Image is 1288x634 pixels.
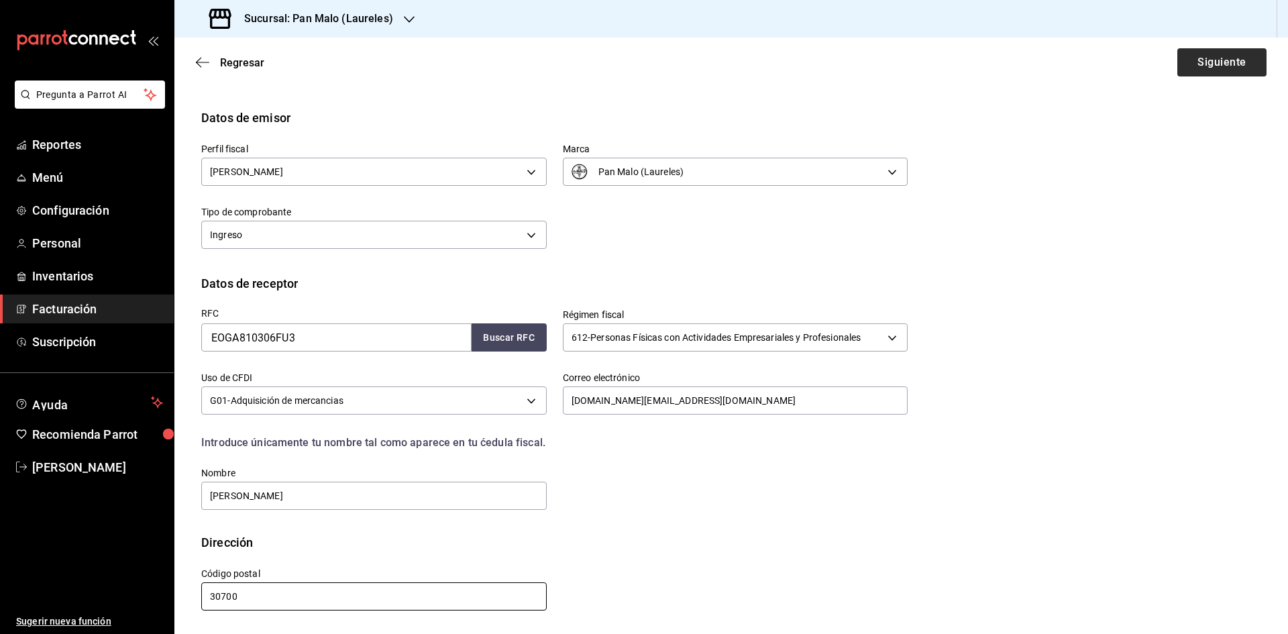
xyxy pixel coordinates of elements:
span: Facturación [32,300,163,318]
span: Personal [32,234,163,252]
span: Pan Malo (Laureles) [598,165,684,178]
label: Perfil fiscal [201,144,547,154]
span: Configuración [32,201,163,219]
label: Marca [563,144,908,154]
label: Código postal [201,569,547,578]
div: [PERSON_NAME] [201,158,547,186]
span: Inventarios [32,267,163,285]
span: Sugerir nueva función [16,615,163,629]
span: [PERSON_NAME] [32,458,163,476]
div: Introduce únicamente tu nombre tal como aparece en tu ćedula fiscal. [201,435,908,451]
span: Suscripción [32,333,163,351]
label: Nombre [201,468,547,478]
div: Datos de emisor [201,109,290,127]
a: Pregunta a Parrot AI [9,97,165,111]
span: Recomienda Parrot [32,425,163,443]
span: Reportes [32,136,163,154]
button: Buscar RFC [472,323,547,352]
span: Menú [32,168,163,187]
input: Obligatorio [201,582,547,611]
button: open_drawer_menu [148,35,158,46]
span: Ingreso [210,228,242,242]
div: Dirección [201,533,253,551]
span: Pregunta a Parrot AI [36,88,144,102]
h3: Sucursal: Pan Malo (Laureles) [233,11,393,27]
span: Regresar [220,56,264,69]
label: Tipo de comprobante [201,207,547,217]
label: RFC [201,309,547,318]
button: Regresar [196,56,264,69]
button: Siguiente [1177,48,1267,76]
button: Pregunta a Parrot AI [15,81,165,109]
span: G01 - Adquisición de mercancias [210,394,343,407]
img: PAN_MALO_sin_fondo.png [572,164,588,180]
label: Uso de CFDI [201,373,547,382]
div: Datos de receptor [201,274,298,293]
span: 612 - Personas Físicas con Actividades Empresariales y Profesionales [572,331,861,344]
label: Correo electrónico [563,373,908,382]
span: Ayuda [32,394,146,411]
label: Régimen fiscal [563,310,908,319]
